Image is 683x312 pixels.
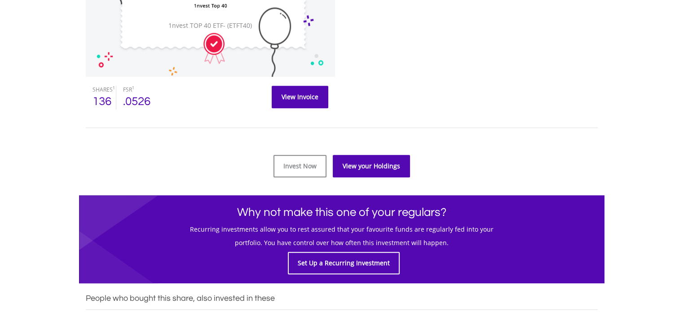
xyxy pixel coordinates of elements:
div: FSR [123,86,153,93]
a: View Invoice [272,86,328,108]
a: View your Holdings [333,155,410,177]
sup: 1 [113,85,115,91]
h5: portfolio. You have control over how often this investment will happen. [86,238,598,247]
div: .0526 [123,93,153,110]
h5: Recurring investments allow you to rest assured that your favourite funds are regularly fed into ... [86,225,598,234]
div: 136 [93,93,110,110]
sup: 1 [132,85,134,91]
h3: People who bought this share, also invested in these [86,292,598,305]
a: Invest Now [273,155,326,177]
span: - (ETFT40) [223,21,252,30]
h1: Why not make this one of your regulars? [86,204,598,220]
div: 1nvest TOP 40 ETF [167,21,254,30]
div: SHARES [93,86,110,93]
a: Set Up a Recurring Investment [288,252,400,274]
